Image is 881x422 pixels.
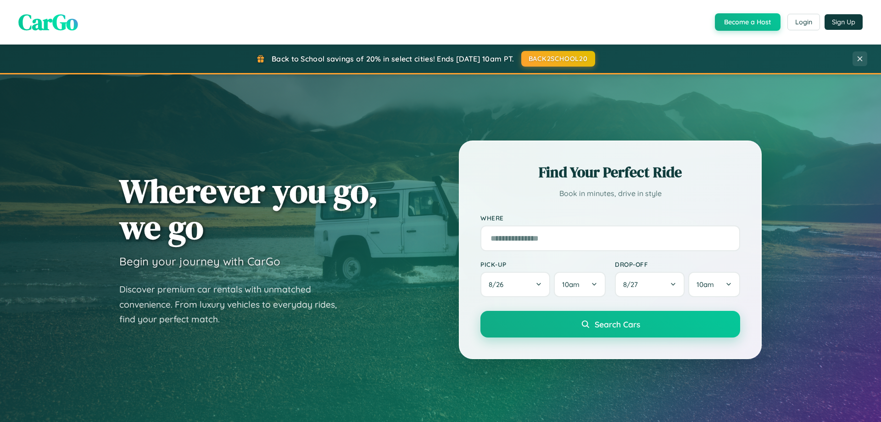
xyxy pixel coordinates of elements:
span: Back to School savings of 20% in select cities! Ends [DATE] 10am PT. [272,54,514,63]
h3: Begin your journey with CarGo [119,254,280,268]
label: Where [480,214,740,222]
span: CarGo [18,7,78,37]
span: 10am [562,280,580,289]
label: Pick-up [480,260,606,268]
button: BACK2SCHOOL20 [521,51,595,67]
button: 8/27 [615,272,685,297]
span: 10am [697,280,714,289]
span: 8 / 27 [623,280,642,289]
button: 8/26 [480,272,550,297]
button: Become a Host [715,13,781,31]
p: Discover premium car rentals with unmatched convenience. From luxury vehicles to everyday rides, ... [119,282,349,327]
button: 10am [554,272,606,297]
span: Search Cars [595,319,640,329]
span: 8 / 26 [489,280,508,289]
h1: Wherever you go, we go [119,173,378,245]
p: Book in minutes, drive in style [480,187,740,200]
h2: Find Your Perfect Ride [480,162,740,182]
button: Sign Up [825,14,863,30]
button: 10am [688,272,740,297]
button: Search Cars [480,311,740,338]
button: Login [787,14,820,30]
label: Drop-off [615,260,740,268]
